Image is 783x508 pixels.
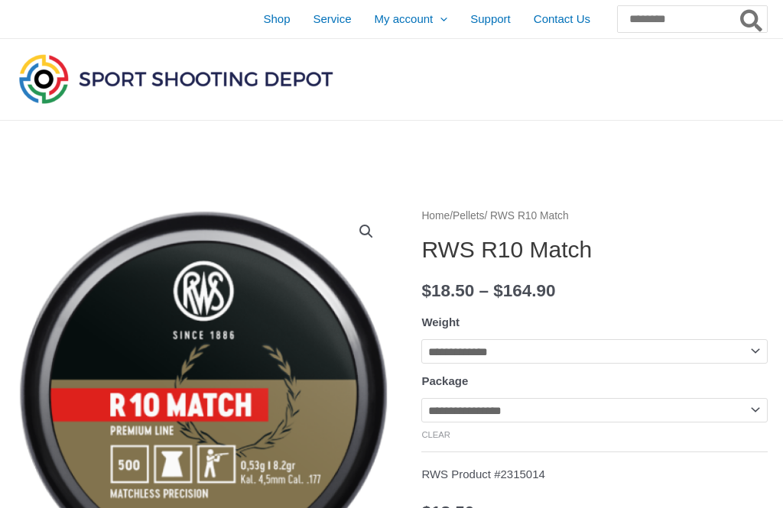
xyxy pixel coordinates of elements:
[479,281,489,300] span: –
[737,6,767,32] button: Search
[421,210,450,222] a: Home
[421,430,450,439] a: Clear options
[421,236,768,264] h1: RWS R10 Match
[15,50,336,107] img: Sport Shooting Depot
[421,374,468,387] label: Package
[453,210,484,222] a: Pellets
[421,464,768,485] p: RWS Product #2315014
[421,206,768,226] nav: Breadcrumb
[421,281,431,300] span: $
[493,281,503,300] span: $
[353,218,380,245] a: View full-screen image gallery
[421,281,474,300] bdi: 18.50
[421,315,460,328] label: Weight
[493,281,555,300] bdi: 164.90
